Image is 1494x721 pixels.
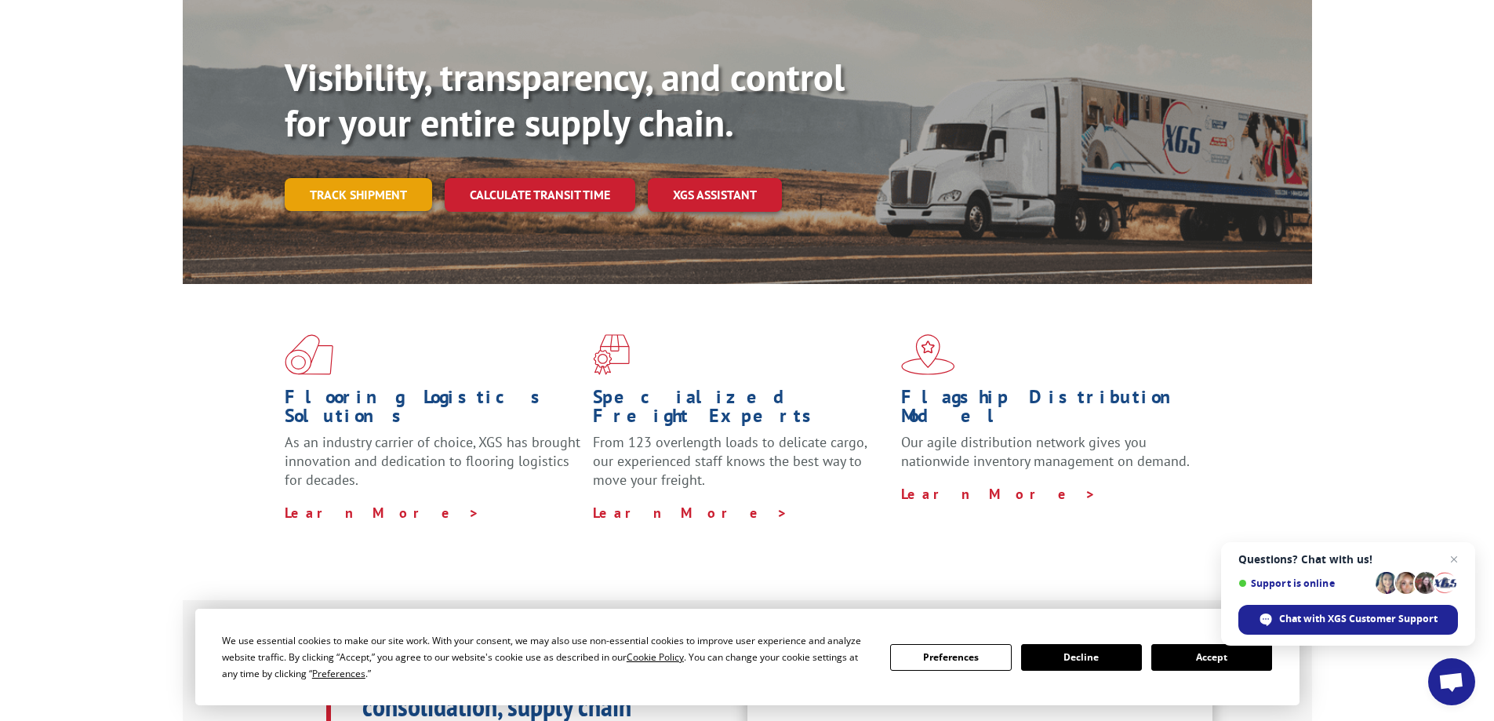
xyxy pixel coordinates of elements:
[285,334,333,375] img: xgs-icon-total-supply-chain-intelligence-red
[627,650,684,664] span: Cookie Policy
[593,334,630,375] img: xgs-icon-focused-on-flooring-red
[1238,577,1370,589] span: Support is online
[1151,644,1272,671] button: Accept
[890,644,1011,671] button: Preferences
[1238,605,1458,635] div: Chat with XGS Customer Support
[901,388,1198,433] h1: Flagship Distribution Model
[195,609,1300,705] div: Cookie Consent Prompt
[285,433,580,489] span: As an industry carrier of choice, XGS has brought innovation and dedication to flooring logistics...
[445,178,635,212] a: Calculate transit time
[593,388,889,433] h1: Specialized Freight Experts
[222,632,871,682] div: We use essential cookies to make our site work. With your consent, we may also use non-essential ...
[285,388,581,433] h1: Flooring Logistics Solutions
[1021,644,1142,671] button: Decline
[1445,550,1463,569] span: Close chat
[285,178,432,211] a: Track shipment
[901,433,1190,470] span: Our agile distribution network gives you nationwide inventory management on demand.
[648,178,782,212] a: XGS ASSISTANT
[1279,612,1438,626] span: Chat with XGS Customer Support
[901,334,955,375] img: xgs-icon-flagship-distribution-model-red
[285,504,480,522] a: Learn More >
[593,504,788,522] a: Learn More >
[1428,658,1475,705] div: Open chat
[312,667,365,680] span: Preferences
[593,433,889,503] p: From 123 overlength loads to delicate cargo, our experienced staff knows the best way to move you...
[1238,553,1458,566] span: Questions? Chat with us!
[901,485,1096,503] a: Learn More >
[285,53,845,147] b: Visibility, transparency, and control for your entire supply chain.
